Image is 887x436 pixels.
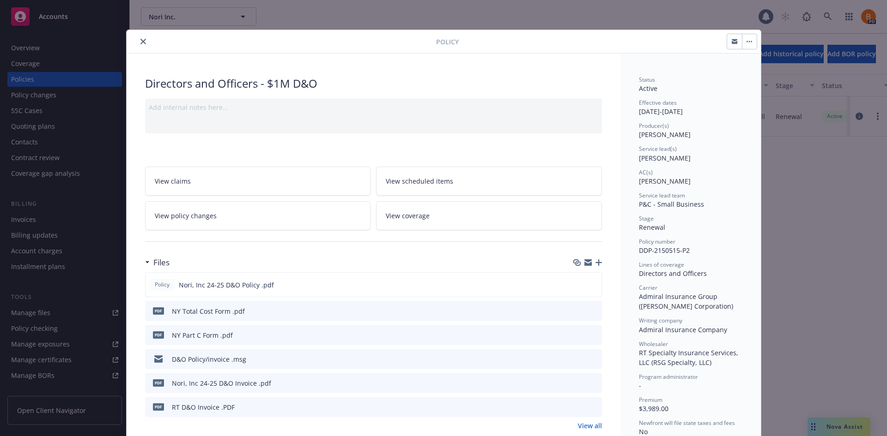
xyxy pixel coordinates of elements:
[172,378,271,388] div: Nori, Inc 24-25 D&O Invoice .pdf
[153,403,164,410] span: PDF
[138,36,149,47] button: close
[386,176,453,186] span: View scheduled items
[639,215,654,222] span: Stage
[639,317,682,324] span: Writing company
[639,292,733,311] span: Admiral Insurance Group ([PERSON_NAME] Corporation)
[639,348,740,367] span: RT Specialty Insurance Services, LLC (RSG Specialty, LLC)
[386,211,430,221] span: View coverage
[590,402,598,412] button: preview file
[575,378,583,388] button: download file
[639,200,704,209] span: P&C - Small Business
[639,145,677,153] span: Service lead(s)
[172,354,246,364] div: D&O Policy/invoice .msg
[153,257,170,269] h3: Files
[639,427,648,436] span: No
[639,284,657,292] span: Carrier
[639,246,690,255] span: DDP-2150515-P2
[149,102,598,112] div: Add internal notes here...
[145,76,602,91] div: Directors and Officers - $1M D&O
[589,280,598,290] button: preview file
[639,396,662,404] span: Premium
[153,281,171,289] span: Policy
[575,354,583,364] button: download file
[145,257,170,269] div: Files
[153,331,164,338] span: pdf
[639,269,742,278] div: Directors and Officers
[639,381,641,390] span: -
[172,402,235,412] div: RT D&O Invoice .PDF
[639,99,677,107] span: Effective dates
[145,167,371,196] a: View claims
[639,373,698,381] span: Program administrator
[145,201,371,230] a: View policy changes
[578,421,602,430] a: View all
[179,280,274,290] span: Nori, Inc 24-25 D&O Policy .pdf
[639,238,675,245] span: Policy number
[575,330,583,340] button: download file
[639,177,691,185] span: [PERSON_NAME]
[172,330,233,340] div: NY Part C Form .pdf
[153,307,164,314] span: pdf
[436,37,459,47] span: Policy
[590,330,598,340] button: preview file
[155,176,191,186] span: View claims
[639,261,684,269] span: Lines of coverage
[639,404,668,413] span: $3,989.00
[639,340,668,348] span: Wholesaler
[639,154,691,162] span: [PERSON_NAME]
[639,191,685,199] span: Service lead team
[155,211,217,221] span: View policy changes
[575,306,583,316] button: download file
[153,379,164,386] span: pdf
[575,402,583,412] button: download file
[639,122,669,130] span: Producer(s)
[639,76,655,84] span: Status
[575,280,582,290] button: download file
[376,167,602,196] a: View scheduled items
[639,84,657,93] span: Active
[639,325,727,334] span: Admiral Insurance Company
[639,99,742,116] div: [DATE] - [DATE]
[590,306,598,316] button: preview file
[376,201,602,230] a: View coverage
[639,168,653,176] span: AC(s)
[590,378,598,388] button: preview file
[639,223,665,232] span: Renewal
[172,306,245,316] div: NY Total Cost Form .pdf
[639,130,691,139] span: [PERSON_NAME]
[590,354,598,364] button: preview file
[639,419,735,427] span: Newfront will file state taxes and fees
